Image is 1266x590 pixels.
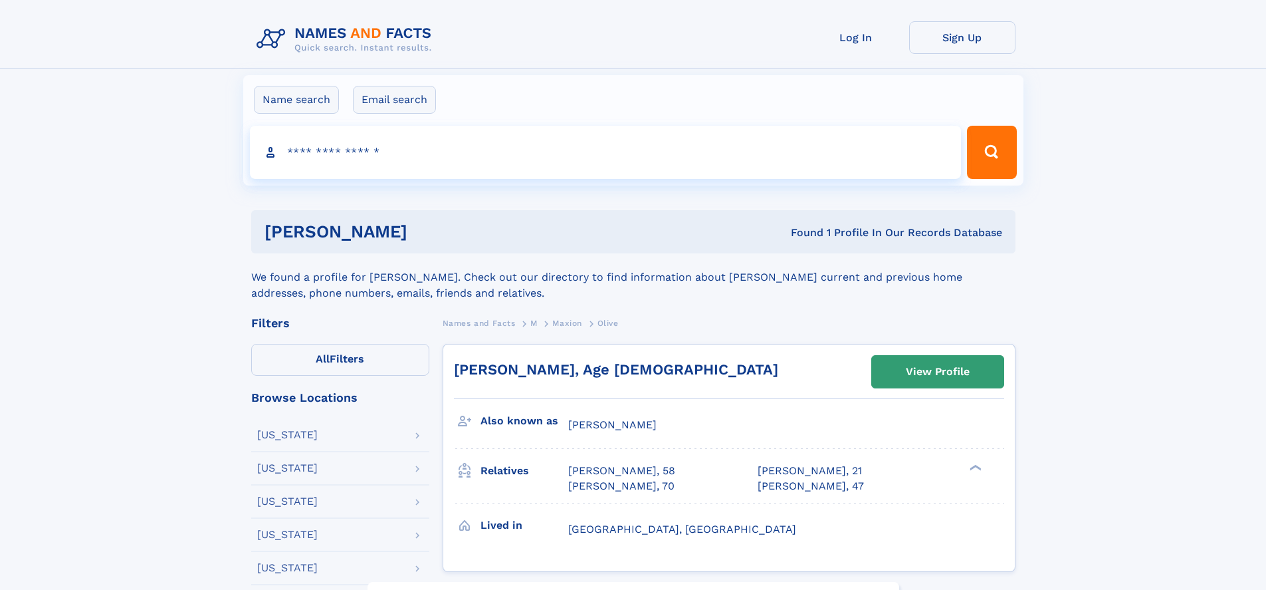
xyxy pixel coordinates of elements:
[552,315,582,331] a: Maxion
[264,223,599,240] h1: [PERSON_NAME]
[909,21,1015,54] a: Sign Up
[254,86,339,114] label: Name search
[530,315,538,331] a: M
[257,563,318,573] div: [US_STATE]
[251,253,1015,301] div: We found a profile for [PERSON_NAME]. Check out our directory to find information about [PERSON_N...
[597,319,619,328] span: Olive
[906,357,970,387] div: View Profile
[480,410,568,432] h3: Also known as
[257,529,318,540] div: [US_STATE]
[257,430,318,440] div: [US_STATE]
[568,523,796,535] span: [GEOGRAPHIC_DATA], [GEOGRAPHIC_DATA]
[966,464,982,472] div: ❯
[568,479,675,494] a: [PERSON_NAME], 70
[530,319,538,328] span: M
[316,353,330,365] span: All
[967,126,1016,179] button: Search Button
[568,464,675,478] a: [PERSON_NAME], 58
[872,356,1003,388] a: View Profile
[480,460,568,482] h3: Relatives
[251,344,429,376] label: Filters
[803,21,909,54] a: Log In
[251,317,429,329] div: Filters
[251,392,429,404] div: Browse Locations
[568,418,657,431] span: [PERSON_NAME]
[257,496,318,507] div: [US_STATE]
[251,21,443,57] img: Logo Names and Facts
[758,479,864,494] a: [PERSON_NAME], 47
[758,464,862,478] a: [PERSON_NAME], 21
[552,319,582,328] span: Maxion
[443,315,516,331] a: Names and Facts
[599,225,1002,240] div: Found 1 Profile In Our Records Database
[257,463,318,474] div: [US_STATE]
[353,86,436,114] label: Email search
[250,126,962,179] input: search input
[480,514,568,537] h3: Lived in
[454,361,778,378] a: [PERSON_NAME], Age [DEMOGRAPHIC_DATA]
